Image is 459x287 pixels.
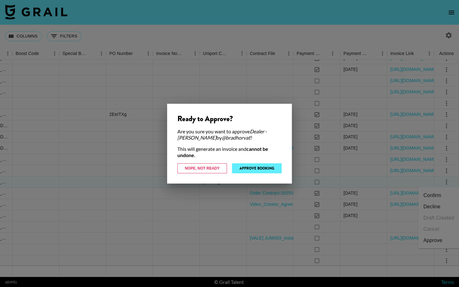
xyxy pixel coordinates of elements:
button: Approve Booking [232,163,282,173]
strong: cannot be undone [177,146,268,158]
div: Ready to Approve? [177,114,282,123]
div: Are you sure you want to approve by ? [177,128,282,141]
em: @ bradhorvat [222,135,250,141]
div: This will generate an invoice and . [177,146,282,158]
em: Dealer - [PERSON_NAME] [177,128,267,141]
button: Nope, Not Ready [177,163,227,173]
